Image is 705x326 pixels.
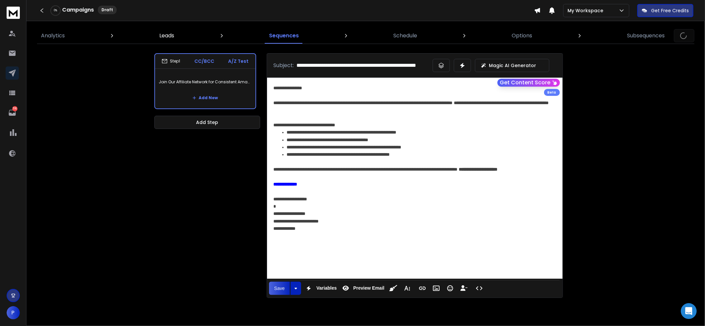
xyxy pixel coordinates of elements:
span: Preview Email [352,285,386,291]
p: Join Our Affiliate Network for Consistent Amazon Brand Deals [159,73,252,91]
h1: Campaigns [62,6,94,14]
button: Clean HTML [387,282,400,295]
span: Variables [315,285,338,291]
p: Subsequences [627,32,665,40]
div: Open Intercom Messenger [681,303,697,319]
a: Analytics [37,28,69,44]
div: Step 1 [162,58,180,64]
button: Get Free Credits [637,4,693,17]
button: Insert Image (⌘P) [430,282,443,295]
button: Get Content Score [497,79,560,87]
p: Options [512,32,532,40]
button: P [7,306,20,319]
a: Schedule [389,28,421,44]
p: Analytics [41,32,65,40]
p: 0 % [54,9,57,13]
button: More Text [401,282,413,295]
button: Emoticons [444,282,456,295]
p: My Workspace [568,7,606,14]
a: 116 [6,106,19,119]
div: Draft [98,6,117,14]
p: Get Free Credits [651,7,689,14]
button: Code View [473,282,486,295]
button: Add New [187,91,223,104]
p: CC/BCC [194,58,214,64]
p: A/Z Test [228,58,249,64]
button: Insert Unsubscribe Link [458,282,470,295]
a: Options [508,28,536,44]
a: Sequences [265,28,303,44]
p: Sequences [269,32,299,40]
button: Variables [302,282,338,295]
p: Schedule [393,32,417,40]
li: Step1CC/BCCA/Z TestJoin Our Affiliate Network for Consistent Amazon Brand DealsAdd New [154,53,256,109]
button: Save [269,282,290,295]
p: Subject: [274,61,294,69]
p: 116 [12,106,18,111]
img: logo [7,7,20,19]
a: Subsequences [623,28,669,44]
p: Magic AI Generator [489,62,536,69]
button: Preview Email [339,282,386,295]
p: Leads [159,32,174,40]
button: Add Step [154,116,260,129]
a: Leads [155,28,178,44]
button: Magic AI Generator [475,59,549,72]
button: Insert Link (⌘K) [416,282,429,295]
div: Beta [544,89,560,96]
